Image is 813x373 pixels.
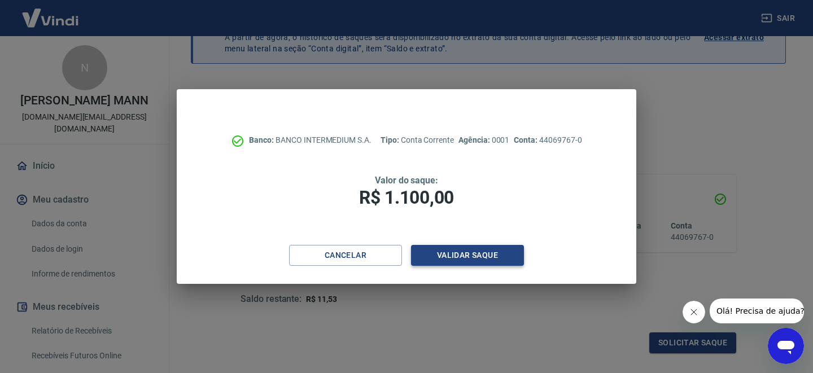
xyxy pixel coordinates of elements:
[381,134,454,146] p: Conta Corrente
[768,328,804,364] iframe: Botão para abrir a janela de mensagens
[381,135,401,144] span: Tipo:
[7,8,95,17] span: Olá! Precisa de ajuda?
[458,134,509,146] p: 0001
[458,135,492,144] span: Agência:
[249,134,371,146] p: BANCO INTERMEDIUM S.A.
[683,301,705,323] iframe: Fechar mensagem
[411,245,524,266] button: Validar saque
[514,135,539,144] span: Conta:
[514,134,582,146] p: 44069767-0
[710,299,804,323] iframe: Mensagem da empresa
[375,175,438,186] span: Valor do saque:
[249,135,276,144] span: Banco:
[289,245,402,266] button: Cancelar
[359,187,454,208] span: R$ 1.100,00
